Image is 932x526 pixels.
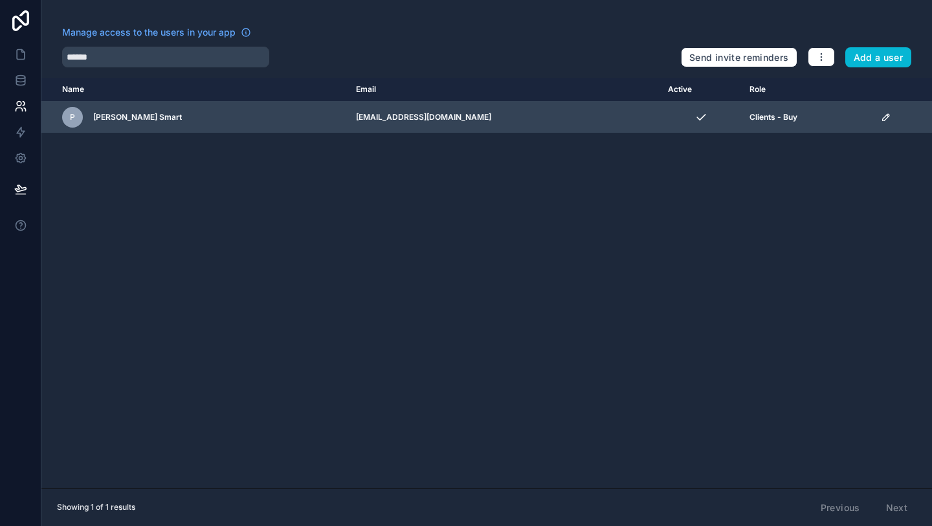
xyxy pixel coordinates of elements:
[41,78,932,488] div: scrollable content
[749,112,797,122] span: Clients - Buy
[62,26,251,39] a: Manage access to the users in your app
[41,78,348,102] th: Name
[93,112,182,122] span: [PERSON_NAME] Smart
[845,47,912,68] button: Add a user
[57,502,135,512] span: Showing 1 of 1 results
[681,47,797,68] button: Send invite reminders
[348,78,660,102] th: Email
[742,78,873,102] th: Role
[62,26,236,39] span: Manage access to the users in your app
[348,102,660,133] td: [EMAIL_ADDRESS][DOMAIN_NAME]
[660,78,742,102] th: Active
[70,112,75,122] span: P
